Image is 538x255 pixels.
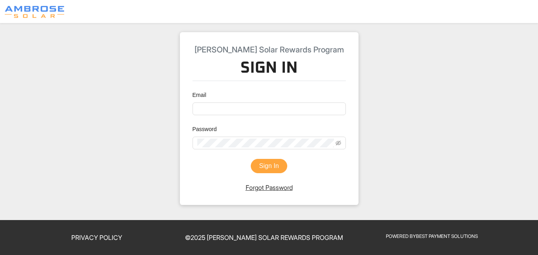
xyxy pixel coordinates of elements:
a: Powered ByBest Payment Solutions [386,233,478,239]
label: Email [193,91,212,99]
h5: [PERSON_NAME] Solar Rewards Program [193,45,346,54]
input: Password [197,139,334,147]
button: Sign In [251,159,287,173]
img: Program logo [5,6,64,18]
a: Forgot Password [246,184,293,191]
span: eye-invisible [336,140,341,146]
h3: Sign In [193,58,346,81]
p: © 2025 [PERSON_NAME] Solar Rewards Program [185,233,343,242]
a: Privacy Policy [71,234,122,241]
label: Password [193,125,222,133]
input: Email [193,102,346,115]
